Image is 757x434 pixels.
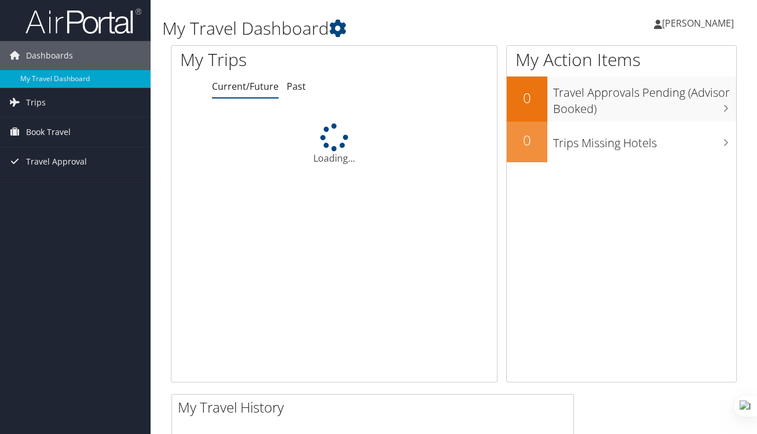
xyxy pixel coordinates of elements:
span: Travel Approval [26,147,87,176]
h3: Travel Approvals Pending (Advisor Booked) [553,79,736,117]
span: [PERSON_NAME] [662,17,734,30]
h2: 0 [507,88,547,108]
h1: My Action Items [507,48,736,72]
h2: My Travel History [178,397,573,417]
a: Past [287,80,306,93]
h3: Trips Missing Hotels [553,129,736,151]
div: Loading... [171,123,497,165]
a: Current/Future [212,80,279,93]
span: Dashboards [26,41,73,70]
h2: 0 [507,130,547,150]
a: 0Travel Approvals Pending (Advisor Booked) [507,76,736,121]
span: Trips [26,88,46,117]
h1: My Trips [180,48,353,72]
a: [PERSON_NAME] [654,6,745,41]
img: airportal-logo.png [25,8,141,35]
a: 0Trips Missing Hotels [507,122,736,162]
h1: My Travel Dashboard [162,16,551,41]
span: Book Travel [26,118,71,147]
